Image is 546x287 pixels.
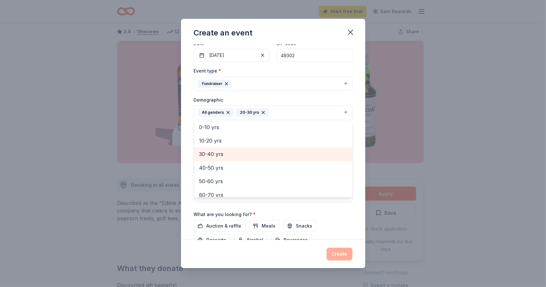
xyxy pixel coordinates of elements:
span: 0-10 yrs [199,123,347,131]
div: 20-30 yrs [236,108,269,117]
span: 60-70 yrs [199,191,347,199]
span: 30-40 yrs [199,150,347,158]
span: 10-20 yrs [199,136,347,145]
div: All genders20-30 yrs [194,121,352,198]
div: All genders [198,108,233,117]
button: All genders20-30 yrs [194,105,352,120]
span: 50-60 yrs [199,177,347,185]
span: 40-50 yrs [199,164,347,172]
